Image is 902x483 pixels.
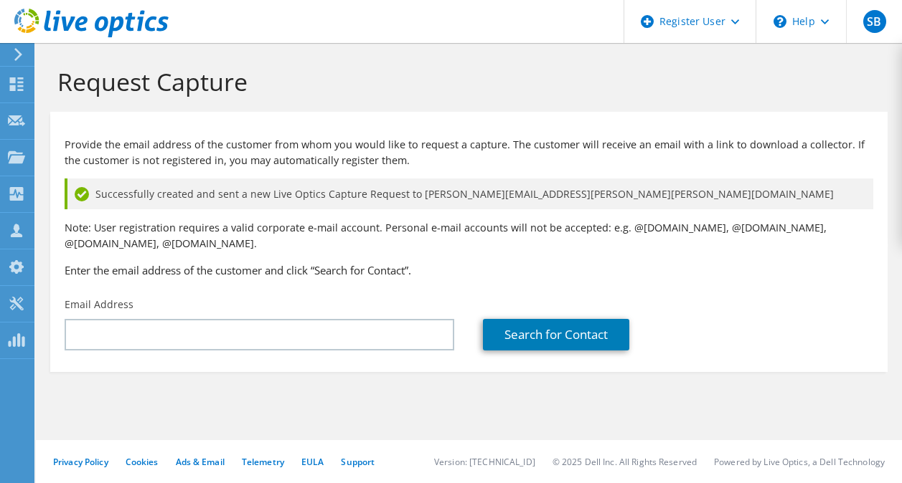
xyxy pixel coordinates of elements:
[65,137,873,168] p: Provide the email address of the customer from whom you would like to request a capture. The cust...
[553,456,697,468] li: © 2025 Dell Inc. All Rights Reserved
[483,319,629,350] a: Search for Contact
[65,297,133,312] label: Email Address
[301,456,324,468] a: EULA
[774,15,786,28] svg: \n
[65,262,873,278] h3: Enter the email address of the customer and click “Search for Contact”.
[95,186,834,202] span: Successfully created and sent a new Live Optics Capture Request to [PERSON_NAME][EMAIL_ADDRESS][P...
[57,67,873,97] h1: Request Capture
[341,456,375,468] a: Support
[176,456,225,468] a: Ads & Email
[434,456,535,468] li: Version: [TECHNICAL_ID]
[714,456,885,468] li: Powered by Live Optics, a Dell Technology
[53,456,108,468] a: Privacy Policy
[863,10,886,33] span: SB
[126,456,159,468] a: Cookies
[65,220,873,252] p: Note: User registration requires a valid corporate e-mail account. Personal e-mail accounts will ...
[242,456,284,468] a: Telemetry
